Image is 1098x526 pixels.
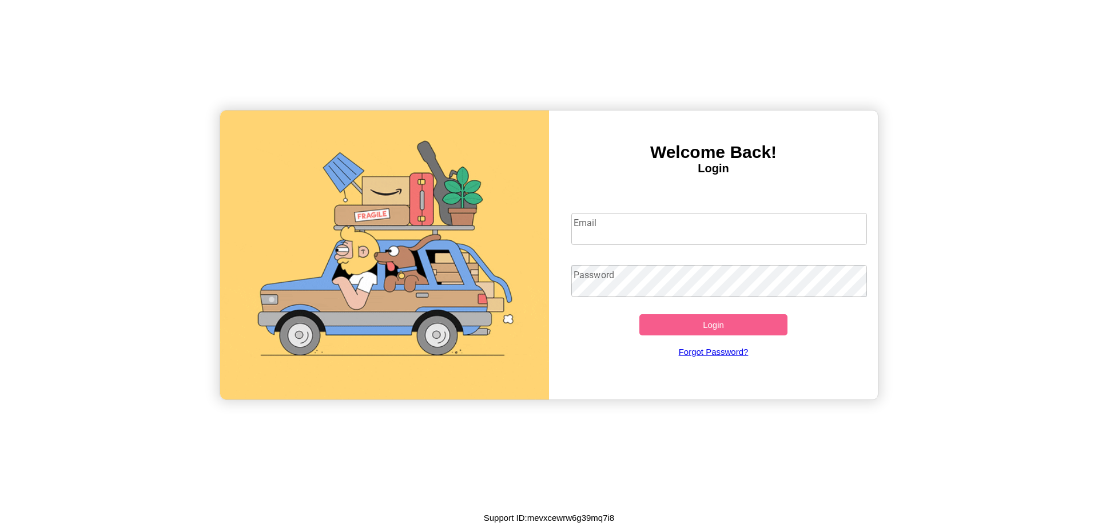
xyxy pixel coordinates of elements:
button: Login [639,314,787,335]
h3: Welcome Back! [549,143,878,162]
img: gif [220,110,549,400]
h4: Login [549,162,878,175]
p: Support ID: mevxcewrw6g39mq7i8 [484,510,614,525]
a: Forgot Password? [566,335,862,368]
